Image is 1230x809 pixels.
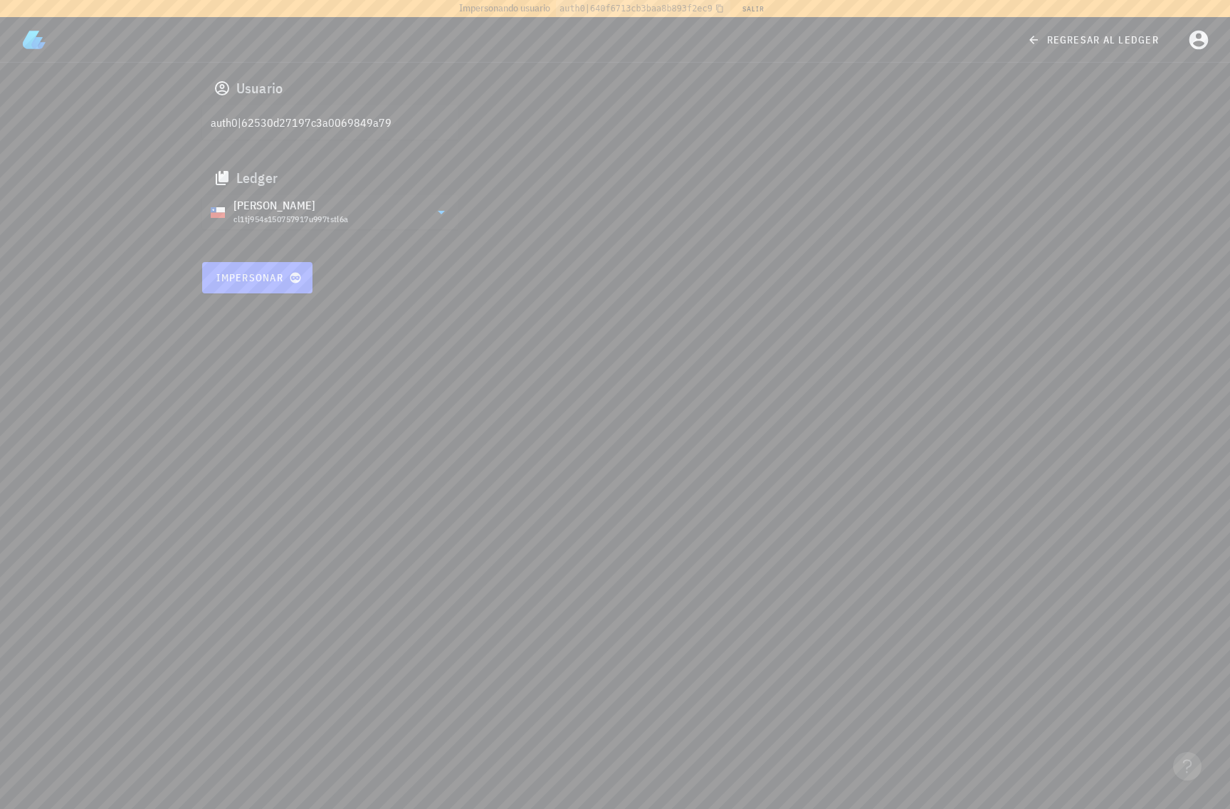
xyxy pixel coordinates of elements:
span: Ledger [236,167,278,189]
div: cl1tj954s150757917u997tstl6a [233,212,349,226]
button: Impersonar [202,262,313,293]
a: regresar al ledger [1019,27,1170,53]
span: Impersonando usuario [459,1,550,16]
div: [PERSON_NAME] cl1tj954s150757917u997tstl6a [202,195,458,229]
span: regresar al ledger [1030,33,1159,46]
img: LedgiFi [23,28,46,51]
button: Salir [736,1,771,16]
span: Usuario [236,77,283,100]
div: CLP-icon [211,205,225,219]
div: [PERSON_NAME] [233,198,349,212]
span: Impersonar [216,271,299,284]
